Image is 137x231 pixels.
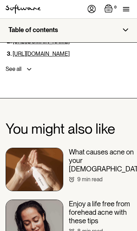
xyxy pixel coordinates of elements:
a: Open empty cart [104,4,118,14]
div: min read [82,176,103,183]
div: Table of contents [8,26,58,34]
div: See all [6,66,21,73]
div: 9 [77,176,80,183]
div: 0 [113,4,118,11]
a: [URL][DOMAIN_NAME] [13,50,70,57]
h3: Enjoy a life free from forehead acne with these tips [69,200,131,225]
a: What causes acne on your [DEMOGRAPHIC_DATA]?9min read [6,148,131,191]
a: home [6,5,41,14]
img: Software Logo [6,5,41,14]
a: [URL][DOMAIN_NAME] [13,38,70,45]
h2: You might also like [6,121,131,136]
